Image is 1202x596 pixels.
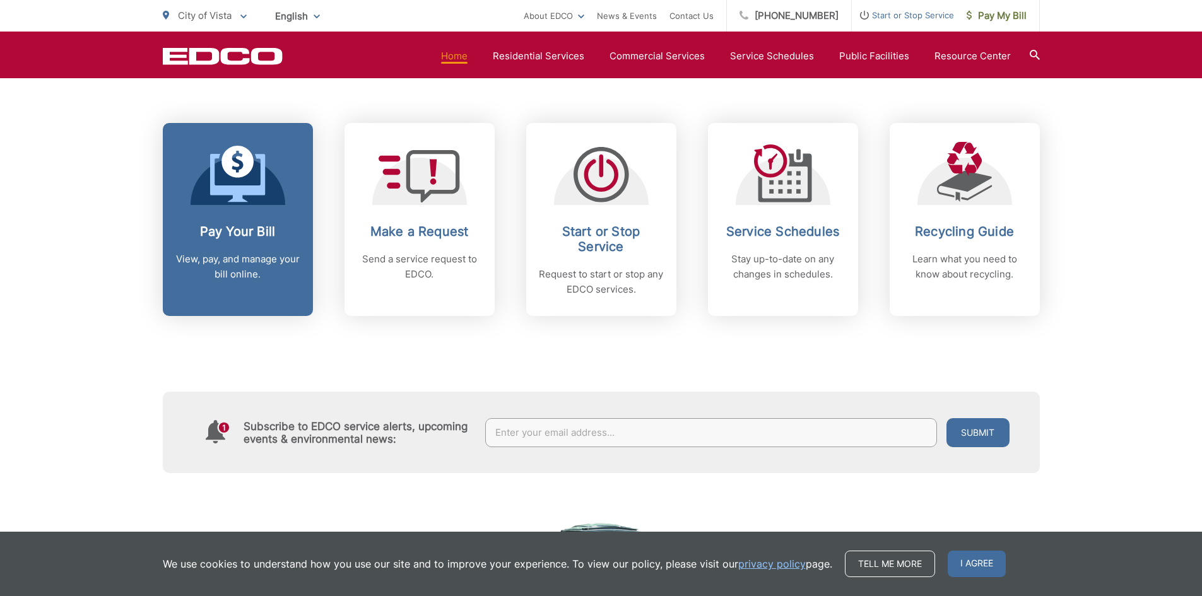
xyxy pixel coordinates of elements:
h2: Recycling Guide [902,224,1027,239]
input: Enter your email address... [485,418,937,447]
a: privacy policy [738,556,806,571]
a: Service Schedules Stay up-to-date on any changes in schedules. [708,123,858,316]
a: Pay Your Bill View, pay, and manage your bill online. [163,123,313,316]
span: I agree [948,551,1006,577]
a: Residential Services [493,49,584,64]
a: EDCD logo. Return to the homepage. [163,47,283,65]
a: Home [441,49,468,64]
h2: Service Schedules [721,224,846,239]
p: We use cookies to understand how you use our site and to improve your experience. To view our pol... [163,556,832,571]
button: Submit [946,418,1010,447]
a: About EDCO [524,8,584,23]
a: Contact Us [669,8,714,23]
h2: Start or Stop Service [539,224,664,254]
a: Service Schedules [730,49,814,64]
p: View, pay, and manage your bill online. [175,252,300,282]
p: Request to start or stop any EDCO services. [539,267,664,297]
a: News & Events [597,8,657,23]
span: Pay My Bill [967,8,1027,23]
h2: Pay Your Bill [175,224,300,239]
a: Public Facilities [839,49,909,64]
h4: Subscribe to EDCO service alerts, upcoming events & environmental news: [244,420,473,445]
p: Learn what you need to know about recycling. [902,252,1027,282]
p: Stay up-to-date on any changes in schedules. [721,252,846,282]
a: Make a Request Send a service request to EDCO. [345,123,495,316]
a: Tell me more [845,551,935,577]
span: City of Vista [178,9,232,21]
h2: Make a Request [357,224,482,239]
a: Commercial Services [610,49,705,64]
p: Send a service request to EDCO. [357,252,482,282]
span: English [266,5,329,27]
a: Resource Center [934,49,1011,64]
a: Recycling Guide Learn what you need to know about recycling. [890,123,1040,316]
